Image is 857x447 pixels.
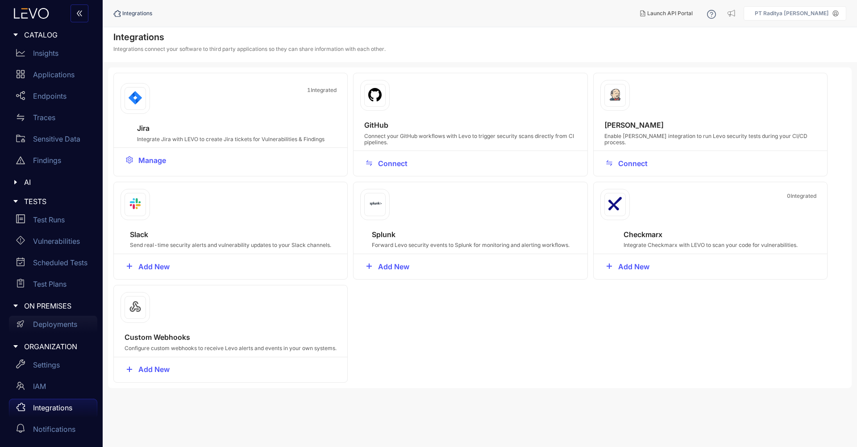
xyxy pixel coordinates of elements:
p: Endpoints [33,92,67,100]
h4: Custom Webhooks [125,333,337,341]
button: swapConnect [599,156,654,171]
span: CATALOG [24,31,90,39]
a: IAM [9,377,97,399]
p: Notifications [33,425,75,433]
span: 1 Integrated [307,87,337,110]
div: ON PREMISES [5,297,97,315]
h4: GitHub [364,121,576,129]
div: AI [5,173,97,192]
p: Deployments [33,320,77,328]
p: Scheduled Tests [33,259,87,267]
span: caret-right [12,32,19,38]
p: Settings [33,361,60,369]
span: plus [126,366,133,374]
h4: [PERSON_NAME] [604,121,816,129]
a: Integrations [9,399,97,420]
p: Traces [33,113,55,121]
p: Insights [33,49,58,57]
span: team [16,381,25,390]
span: ON PREMISES [24,302,90,310]
a: Applications [9,66,97,87]
a: Scheduled Tests [9,254,97,275]
span: Connect [618,159,648,167]
p: Integrations connect your software to third party applications so they can share information with... [113,46,386,52]
button: plusAdd New [119,363,176,377]
a: Vulnerabilities [9,232,97,254]
p: Integrations [33,404,72,412]
p: Integrate Checkmarx with LEVO to scan your code for vulnerabilities. [624,242,798,248]
a: Notifications [9,420,97,442]
button: plusAdd New [599,259,656,274]
a: Settings [9,356,97,377]
span: plus [126,263,133,271]
span: 0 Integrated [787,193,816,216]
button: settingManage [119,153,173,167]
a: Insights [9,44,97,66]
a: Test Plans [9,275,97,297]
a: Sensitive Data [9,130,97,151]
span: Add New [138,263,170,271]
span: Add New [618,263,649,271]
p: Connect your GitHub workflows with Levo to trigger security scans directly from CI pipelines. [364,133,576,146]
div: ORGANIZATION [5,337,97,356]
span: caret-right [12,343,19,350]
span: Manage [138,156,166,164]
span: setting [126,156,133,164]
span: swap [606,159,613,167]
span: swap [366,159,373,167]
span: caret-right [12,179,19,185]
span: Add New [378,263,409,271]
span: plus [606,263,613,271]
span: caret-right [12,303,19,309]
span: TESTS [24,197,90,205]
h4: Checkmarx [624,230,798,238]
button: Launch API Portal [633,6,700,21]
h4: Slack [130,230,331,238]
p: Configure custom webhooks to receive Levo alerts and events in your own systems. [125,345,337,351]
p: Enable [PERSON_NAME] integration to run Levo security tests during your CI/CD process. [604,133,816,146]
a: Traces [9,109,97,130]
p: IAM [33,382,46,390]
p: Sensitive Data [33,135,80,143]
span: warning [16,156,25,165]
span: caret-right [12,198,19,205]
span: double-left [76,10,83,18]
h4: Jira [137,124,324,132]
button: swapConnect [359,156,414,171]
a: Findings [9,151,97,173]
button: plusAdd New [119,259,176,274]
p: Test Plans [33,280,67,288]
span: AI [24,178,90,186]
p: PT Raditya [PERSON_NAME] [755,10,829,17]
a: Test Runs [9,211,97,232]
p: Findings [33,156,61,164]
button: double-left [71,4,88,22]
span: ORGANIZATION [24,343,90,351]
div: TESTS [5,192,97,211]
a: Deployments [9,316,97,337]
div: Integrations [113,10,152,17]
span: Launch API Portal [647,10,693,17]
span: Add New [138,365,170,373]
span: Connect [378,159,408,167]
span: swap [16,113,25,122]
p: Vulnerabilities [33,237,80,245]
p: Integrate Jira with LEVO to create Jira tickets for Vulnerabilities & Findings [137,136,324,142]
button: plusAdd New [359,259,416,274]
p: Applications [33,71,75,79]
p: Forward Levo security events to Splunk for monitoring and alerting workflows. [372,242,570,248]
p: Send real-time security alerts and vulnerability updates to your Slack channels. [130,242,331,248]
h4: Splunk [372,230,570,238]
span: plus [366,263,373,271]
h4: Integrations [113,32,386,42]
div: CATALOG [5,25,97,44]
a: Endpoints [9,87,97,109]
p: Test Runs [33,216,65,224]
